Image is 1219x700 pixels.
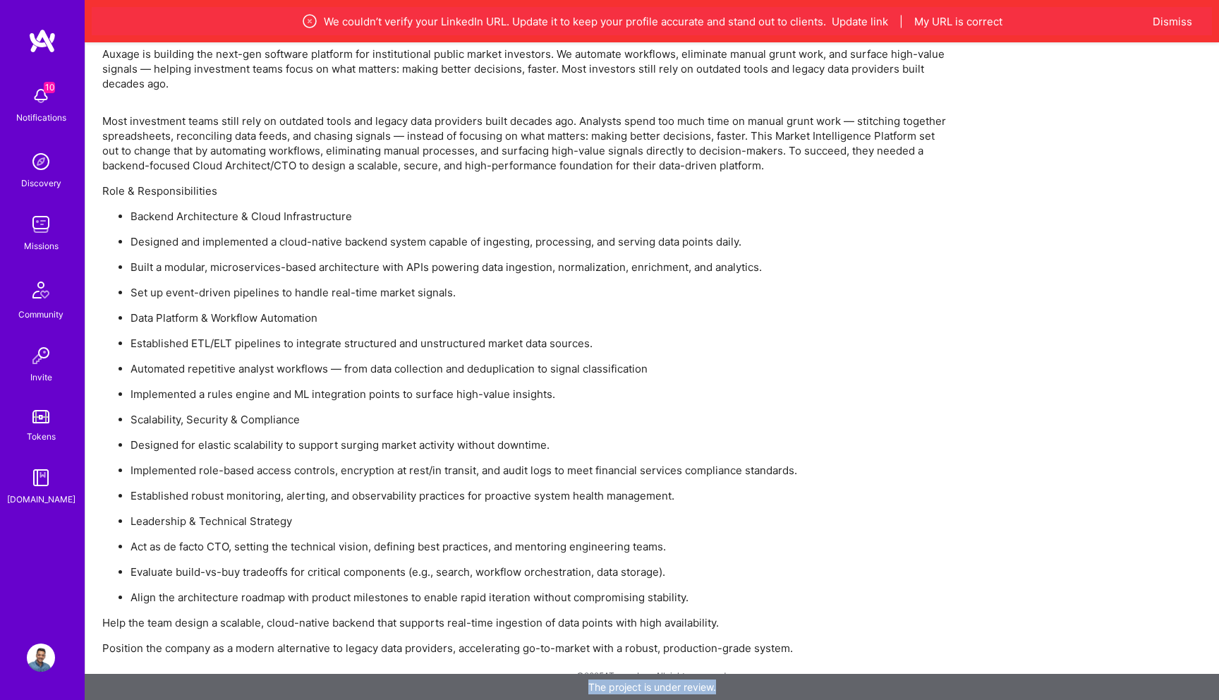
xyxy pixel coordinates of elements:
[131,437,949,452] p: Designed for elastic scalability to support surging market activity without downtime.
[27,82,55,110] img: bell
[24,239,59,253] div: Missions
[23,644,59,672] a: User Avatar
[131,590,949,605] p: Align the architecture roadmap with product milestones to enable rapid iteration without compromi...
[16,110,66,125] div: Notifications
[27,147,55,176] img: discovery
[27,210,55,239] img: teamwork
[914,14,1002,29] button: My URL is correct
[27,464,55,492] img: guide book
[102,615,949,630] p: Help the team design a scalable, cloud-native backend that supports real-time ingestion of data p...
[44,82,55,93] span: 10
[131,285,949,300] p: Set up event-driven pipelines to handle real-time market signals.
[102,183,949,198] p: Role & Responsibilities
[832,14,888,29] button: Update link
[131,539,949,554] p: Act as de facto CTO, setting the technical vision, defining best practices, and mentoring enginee...
[131,310,949,325] p: Data Platform & Workflow Automation
[24,273,58,307] img: Community
[131,209,949,224] p: Backend Architecture & Cloud Infrastructure
[1153,14,1192,29] button: Dismiss
[18,307,63,322] div: Community
[131,412,949,427] p: Scalability, Security & Compliance
[85,674,1219,700] div: The project is under review.
[32,410,49,423] img: tokens
[131,260,949,274] p: Built a modular, microservices-based architecture with APIs powering data ingestion, normalizatio...
[131,234,949,249] p: Designed and implemented a cloud-native backend system capable of ingesting, processing, and serv...
[28,28,56,54] img: logo
[131,463,949,478] p: Implemented role-based access controls, encryption at rest/in transit, and audit logs to meet fin...
[27,342,55,370] img: Invite
[131,514,949,529] p: Leadership & Technical Strategy
[102,47,949,91] p: Auxage is building the next-gen software platform for institutional public market investors. We a...
[131,488,949,503] p: Established robust monitoring, alerting, and observability practices for proactive system health ...
[7,492,75,507] div: [DOMAIN_NAME]
[30,370,52,385] div: Invite
[131,565,949,579] p: Evaluate build-vs-buy tradeoffs for critical components (e.g., search, workflow orchestration, da...
[21,176,61,191] div: Discovery
[131,361,949,376] p: Automated repetitive analyst workflows — from data collection and deduplication to signal classif...
[102,114,949,173] p: Most investment teams still rely on outdated tools and legacy data providers built decades ago. A...
[27,644,55,672] img: User Avatar
[102,641,949,656] p: Position the company as a modern alternative to legacy data providers, accelerating go-to-market ...
[899,14,903,29] span: |
[131,336,949,351] p: Established ETL/ELT pipelines to integrate structured and unstructured market data sources.
[27,429,56,444] div: Tokens
[158,13,1146,30] div: We couldn’t verify your LinkedIn URL. Update it to keep your profile accurate and stand out to cl...
[131,387,949,402] p: Implemented a rules engine and ML integration points to surface high-value insights.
